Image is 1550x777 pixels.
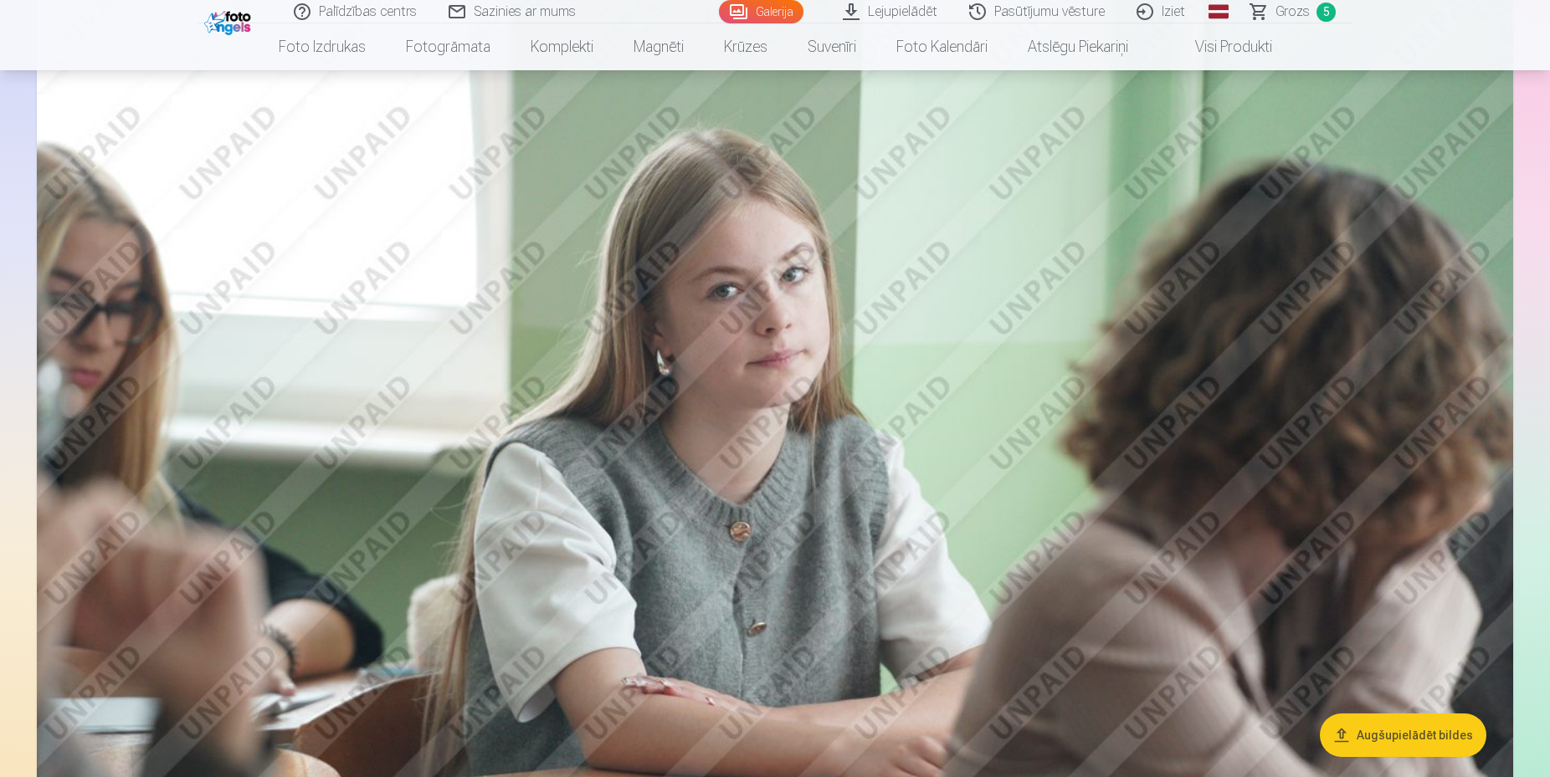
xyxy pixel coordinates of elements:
[1148,23,1292,70] a: Visi produkti
[704,23,788,70] a: Krūzes
[788,23,876,70] a: Suvenīri
[1008,23,1148,70] a: Atslēgu piekariņi
[1275,2,1310,22] span: Grozs
[204,7,255,35] img: /fa1
[386,23,511,70] a: Fotogrāmata
[1316,3,1336,22] span: 5
[1320,713,1486,757] button: Augšupielādēt bildes
[613,23,704,70] a: Magnēti
[511,23,613,70] a: Komplekti
[876,23,1008,70] a: Foto kalendāri
[259,23,386,70] a: Foto izdrukas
